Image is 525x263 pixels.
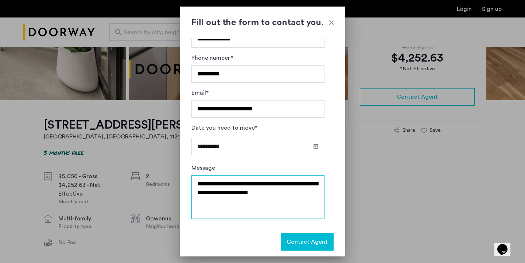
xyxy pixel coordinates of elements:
[191,16,334,29] h2: Fill out the form to contact you.
[494,234,518,256] iframe: chat widget
[191,164,215,172] label: Message
[287,238,328,246] span: Contact Agent
[281,233,334,251] button: button
[191,123,257,132] label: Date you need to move*
[311,142,320,150] button: Open calendar
[191,89,209,97] label: Email*
[191,54,233,62] label: Phone number*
